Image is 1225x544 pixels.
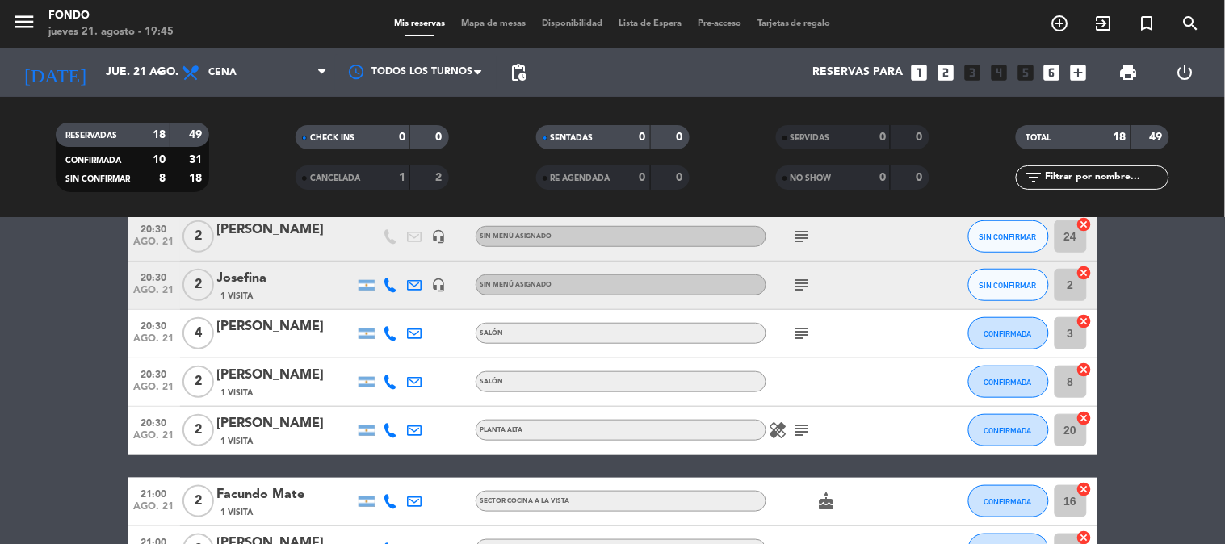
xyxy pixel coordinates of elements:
span: CONFIRMADA [984,497,1032,506]
i: cancel [1076,410,1093,426]
button: CONFIRMADA [968,414,1049,446]
input: Filtrar por nombre... [1043,169,1168,186]
strong: 0 [879,172,886,183]
span: RESERVADAS [65,132,117,140]
strong: 18 [189,173,205,184]
i: cancel [1076,481,1093,497]
span: PLANTA ALTA [480,427,523,433]
span: ago. 21 [134,382,174,400]
strong: 49 [189,129,205,140]
div: [PERSON_NAME] [217,220,354,241]
i: cancel [1076,362,1093,378]
i: subject [793,227,812,246]
span: 2 [182,366,214,398]
div: LOG OUT [1157,48,1213,97]
span: CONFIRMADA [984,426,1032,435]
span: 2 [182,414,214,446]
span: 21:00 [134,483,174,502]
button: CONFIRMADA [968,366,1049,398]
span: CHECK INS [310,134,354,142]
strong: 0 [676,132,686,143]
span: pending_actions [509,63,528,82]
strong: 31 [189,154,205,165]
i: exit_to_app [1094,14,1114,33]
strong: 49 [1150,132,1166,143]
span: 1 Visita [221,290,254,303]
span: SIN CONFIRMAR [65,175,130,183]
div: Josefina [217,268,354,289]
i: looks_one [908,62,929,83]
i: looks_6 [1042,62,1063,83]
span: RE AGENDADA [551,174,610,182]
strong: 1 [399,172,405,183]
div: Fondo [48,8,174,24]
span: ago. 21 [134,285,174,303]
i: subject [793,421,812,440]
span: Tarjetas de regalo [749,19,839,28]
div: [PERSON_NAME] [217,413,354,434]
span: 4 [182,317,214,349]
strong: 10 [153,154,166,165]
span: SALÓN [480,379,504,385]
span: SIN CONFIRMAR [980,281,1037,290]
i: looks_5 [1015,62,1036,83]
span: SENTADAS [551,134,594,142]
span: SIN CONFIRMAR [980,232,1037,241]
strong: 0 [640,172,646,183]
button: CONFIRMADA [968,485,1049,517]
button: SIN CONFIRMAR [968,269,1049,301]
div: jueves 21. agosto - 19:45 [48,24,174,40]
button: menu [12,10,36,40]
strong: 0 [916,132,925,143]
span: ago. 21 [134,236,174,255]
span: print [1119,63,1139,82]
span: SERVIDAS [791,134,830,142]
i: add_circle_outline [1051,14,1070,33]
span: 1 Visita [221,387,254,400]
div: [PERSON_NAME] [217,316,354,337]
i: cancel [1076,313,1093,329]
span: 2 [182,220,214,253]
i: cancel [1076,265,1093,281]
div: Facundo Mate [217,484,354,505]
span: 20:30 [134,316,174,334]
span: SECTOR COCINA A LA VISTA [480,498,570,504]
i: arrow_drop_down [150,63,170,82]
i: headset_mic [432,278,447,292]
i: subject [793,324,812,343]
div: [PERSON_NAME] [217,365,354,386]
span: 1 Visita [221,506,254,519]
span: Mapa de mesas [453,19,534,28]
span: ago. 21 [134,333,174,352]
strong: 8 [159,173,166,184]
span: Cena [208,67,237,78]
strong: 0 [879,132,886,143]
button: CONFIRMADA [968,317,1049,349]
strong: 2 [436,172,446,183]
i: healing [769,421,788,440]
span: 20:30 [134,219,174,237]
span: CONFIRMADA [65,157,121,165]
strong: 0 [436,132,446,143]
span: 20:30 [134,267,174,286]
i: looks_4 [988,62,1009,83]
span: 2 [182,269,214,301]
span: CONFIRMADA [984,378,1032,387]
span: NO SHOW [791,174,832,182]
i: [DATE] [12,55,98,90]
i: add_box [1068,62,1089,83]
span: ago. 21 [134,501,174,520]
span: CONFIRMADA [984,329,1032,338]
i: headset_mic [432,229,447,244]
i: turned_in_not [1138,14,1157,33]
strong: 18 [153,129,166,140]
span: Sin menú asignado [480,282,552,288]
i: cake [817,492,837,511]
i: filter_list [1024,168,1043,187]
i: menu [12,10,36,34]
i: power_settings_new [1175,63,1194,82]
span: 1 Visita [221,435,254,448]
strong: 0 [640,132,646,143]
strong: 18 [1114,132,1126,143]
i: looks_two [935,62,956,83]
